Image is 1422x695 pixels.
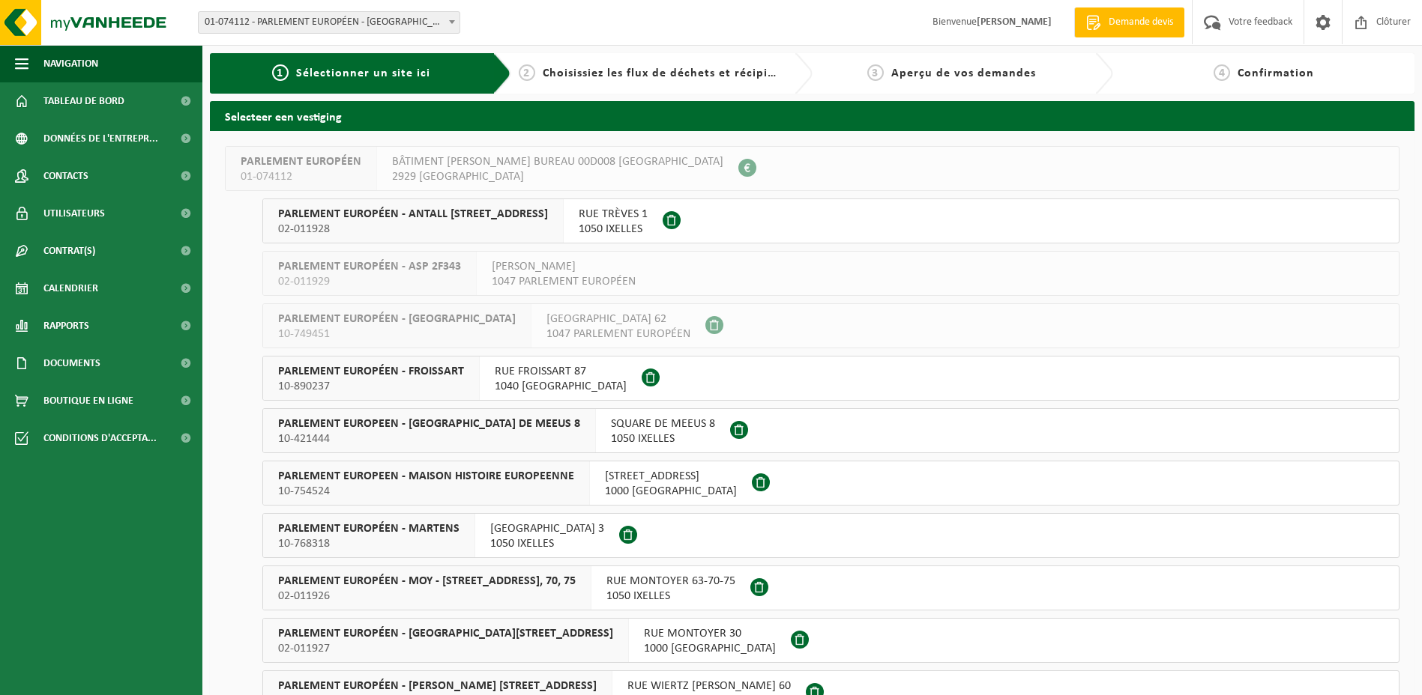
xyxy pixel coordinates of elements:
span: 01-074112 [241,169,361,184]
span: RUE FROISSART 87 [495,364,627,379]
span: 1050 IXELLES [579,222,648,237]
span: Navigation [43,45,98,82]
span: PARLEMENT EUROPÉEN - [GEOGRAPHIC_DATA] [278,312,516,327]
span: RUE MONTOYER 63-70-75 [606,574,735,589]
a: Demande devis [1074,7,1184,37]
span: PARLEMENT EUROPÉEN - MOY - [STREET_ADDRESS], 70, 75 [278,574,576,589]
span: Conditions d'accepta... [43,419,157,457]
span: 10-890237 [278,379,464,394]
span: 02-011927 [278,641,613,656]
button: PARLEMENT EUROPÉEN - [GEOGRAPHIC_DATA][STREET_ADDRESS] 02-011927 RUE MONTOYER 301000 [GEOGRAPHIC_... [262,618,1400,663]
button: PARLEMENT EUROPÉEN - FROISSART 10-890237 RUE FROISSART 871040 [GEOGRAPHIC_DATA] [262,356,1400,401]
span: [GEOGRAPHIC_DATA] 62 [546,312,690,327]
span: Calendrier [43,270,98,307]
span: [GEOGRAPHIC_DATA] 3 [490,521,604,536]
span: 02-011926 [278,589,576,604]
span: 1050 IXELLES [490,536,604,551]
span: PARLEMENT EUROPÉEN - MARTENS [278,521,460,536]
span: Documents [43,345,100,382]
span: PARLEMENT EUROPEEN - MAISON HISTOIRE EUROPEENNE [278,469,574,484]
span: 01-074112 - PARLEMENT EUROPÉEN - LUXEMBOURG [198,11,460,34]
span: RUE WIERTZ [PERSON_NAME] 60 [627,679,791,694]
span: Confirmation [1238,67,1314,79]
button: PARLEMENT EUROPEEN - MAISON HISTOIRE EUROPEENNE 10-754524 [STREET_ADDRESS]1000 [GEOGRAPHIC_DATA] [262,461,1400,506]
span: 1050 IXELLES [611,431,715,446]
span: 1047 PARLEMENT EUROPÉEN [546,327,690,342]
h2: Selecteer een vestiging [210,101,1415,130]
span: RUE MONTOYER 30 [644,626,776,641]
span: 10-754524 [278,484,574,499]
button: PARLEMENT EUROPÉEN - MOY - [STREET_ADDRESS], 70, 75 02-011926 RUE MONTOYER 63-70-751050 IXELLES [262,565,1400,610]
span: PARLEMENT EUROPÉEN - FROISSART [278,364,464,379]
span: 02-011928 [278,222,548,237]
span: 2 [519,64,535,81]
span: 1000 [GEOGRAPHIC_DATA] [644,641,776,656]
span: SQUARE DE MEEUS 8 [611,416,715,431]
span: 10-768318 [278,536,460,551]
span: 1047 PARLEMENT EUROPÉEN [492,274,636,289]
span: 10-749451 [278,327,516,342]
span: Données de l'entrepr... [43,120,158,157]
span: 01-074112 - PARLEMENT EUROPÉEN - LUXEMBOURG [199,12,460,33]
span: 1050 IXELLES [606,589,735,604]
span: 1040 [GEOGRAPHIC_DATA] [495,379,627,394]
span: 1000 [GEOGRAPHIC_DATA] [605,484,737,499]
span: [PERSON_NAME] [492,259,636,274]
span: Demande devis [1105,15,1177,30]
span: PARLEMENT EUROPÉEN - ANTALL [STREET_ADDRESS] [278,207,548,222]
strong: [PERSON_NAME] [977,16,1052,28]
span: PARLEMENT EUROPÉEN - ASP 2F343 [278,259,461,274]
span: Sélectionner un site ici [296,67,430,79]
span: Tableau de bord [43,82,124,120]
span: Choisissiez les flux de déchets et récipients [543,67,792,79]
button: PARLEMENT EUROPÉEN - MARTENS 10-768318 [GEOGRAPHIC_DATA] 31050 IXELLES [262,513,1400,558]
span: [STREET_ADDRESS] [605,469,737,484]
button: PARLEMENT EUROPÉEN - ANTALL [STREET_ADDRESS] 02-011928 RUE TRÈVES 11050 IXELLES [262,198,1400,243]
span: Utilisateurs [43,195,105,232]
span: Boutique en ligne [43,382,133,419]
span: PARLEMENT EUROPEEN - [GEOGRAPHIC_DATA] DE MEEUS 8 [278,416,580,431]
span: Aperçu de vos demandes [891,67,1036,79]
span: 1 [272,64,289,81]
span: 2929 [GEOGRAPHIC_DATA] [392,169,723,184]
span: Contacts [43,157,88,195]
span: PARLEMENT EUROPÉEN - [PERSON_NAME] [STREET_ADDRESS] [278,679,597,694]
button: PARLEMENT EUROPEEN - [GEOGRAPHIC_DATA] DE MEEUS 8 10-421444 SQUARE DE MEEUS 81050 IXELLES [262,408,1400,453]
span: 3 [867,64,884,81]
span: Contrat(s) [43,232,95,270]
span: RUE TRÈVES 1 [579,207,648,222]
span: 4 [1214,64,1230,81]
span: BÂTIMENT [PERSON_NAME] BUREAU 00D008 [GEOGRAPHIC_DATA] [392,154,723,169]
span: 10-421444 [278,431,580,446]
span: PARLEMENT EUROPÉEN [241,154,361,169]
span: 02-011929 [278,274,461,289]
span: PARLEMENT EUROPÉEN - [GEOGRAPHIC_DATA][STREET_ADDRESS] [278,626,613,641]
span: Rapports [43,307,89,345]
